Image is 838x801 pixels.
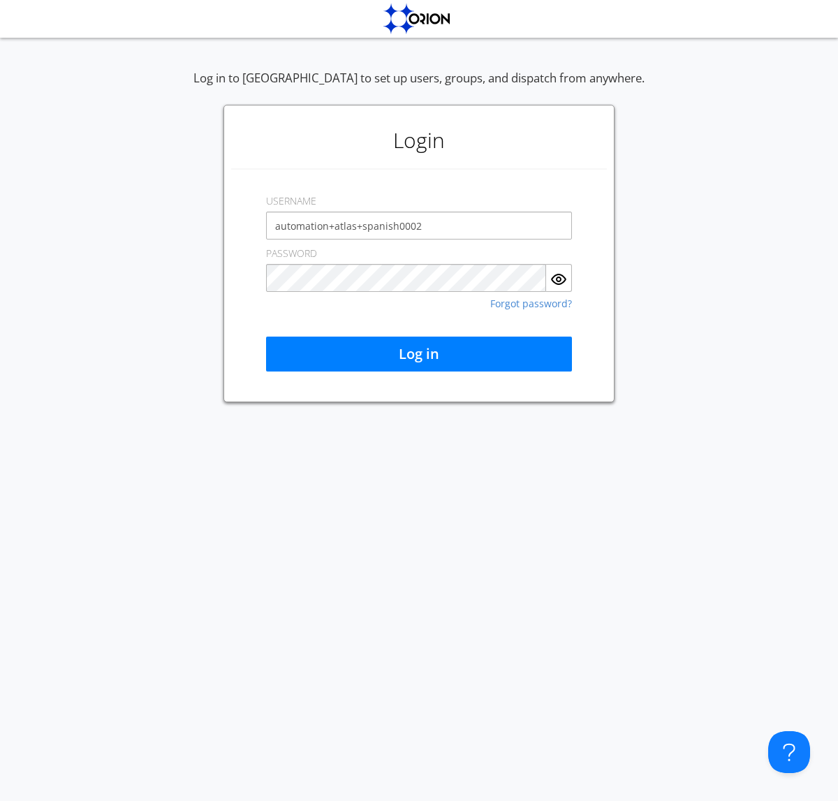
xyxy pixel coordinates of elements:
[266,247,317,260] label: PASSWORD
[266,194,316,208] label: USERNAME
[193,70,645,105] div: Log in to [GEOGRAPHIC_DATA] to set up users, groups, and dispatch from anywhere.
[231,112,607,168] h1: Login
[546,264,572,292] button: Show Password
[266,337,572,372] button: Log in
[490,299,572,309] a: Forgot password?
[550,271,567,288] img: eye.svg
[768,731,810,773] iframe: Toggle Customer Support
[266,264,546,292] input: Password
